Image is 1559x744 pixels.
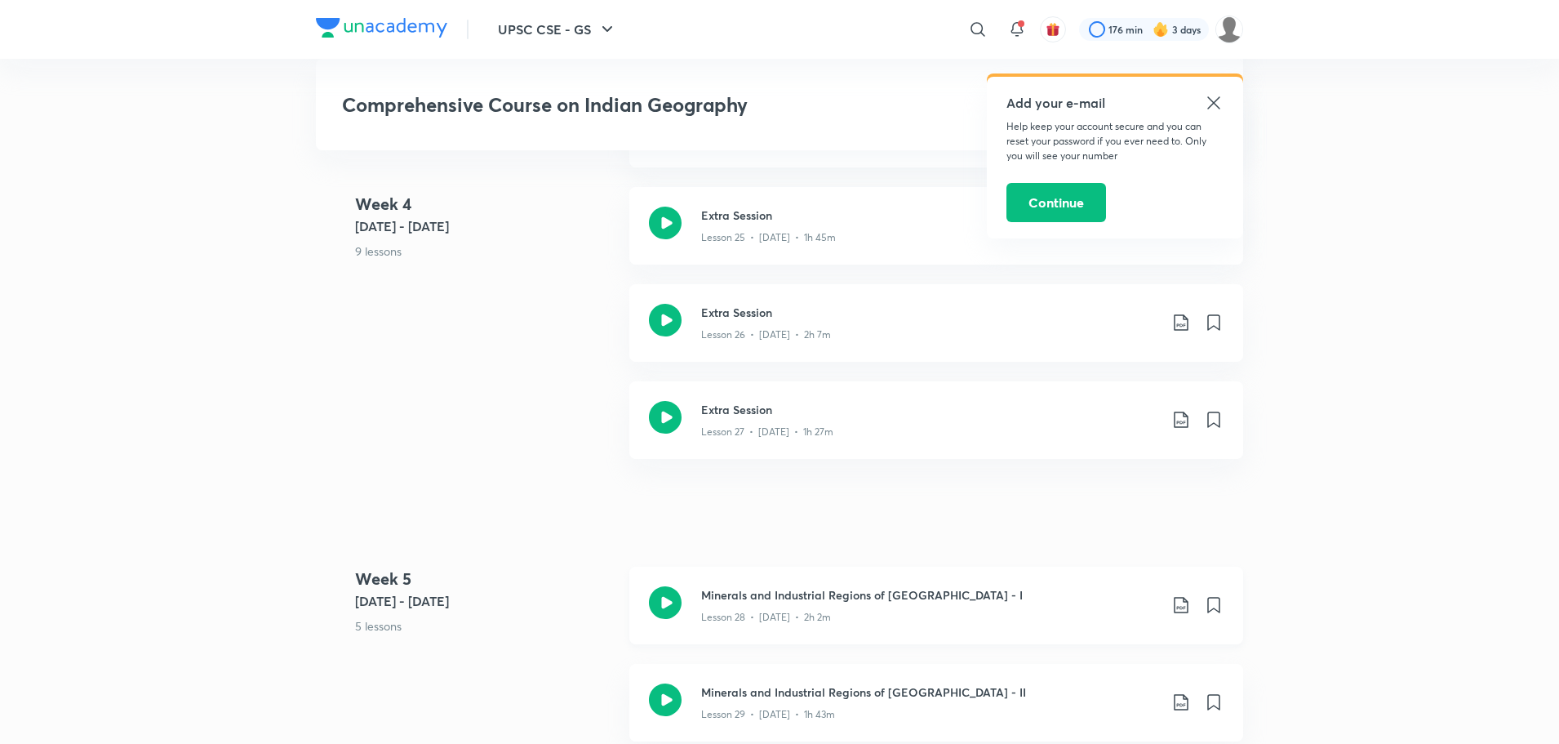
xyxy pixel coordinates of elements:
[355,617,616,635] p: 5 lessons
[701,425,833,439] p: Lesson 27 • [DATE] • 1h 27m
[701,586,1158,604] h3: Minerals and Industrial Regions of [GEOGRAPHIC_DATA] - I
[355,216,616,236] h5: [DATE] - [DATE]
[701,304,1158,321] h3: Extra Session
[701,230,836,245] p: Lesson 25 • [DATE] • 1h 45m
[629,284,1243,381] a: Extra SessionLesson 26 • [DATE] • 2h 7m
[1040,16,1066,42] button: avatar
[342,93,981,117] h3: Comprehensive Course on Indian Geography
[355,243,616,260] p: 9 lessons
[629,381,1243,479] a: Extra SessionLesson 27 • [DATE] • 1h 27m
[1006,93,1224,113] h5: Add your e-mail
[488,13,627,46] button: UPSC CSE - GS
[701,707,835,722] p: Lesson 29 • [DATE] • 1h 43m
[629,567,1243,664] a: Minerals and Industrial Regions of [GEOGRAPHIC_DATA] - ILesson 28 • [DATE] • 2h 2m
[701,684,1158,701] h3: Minerals and Industrial Regions of [GEOGRAPHIC_DATA] - II
[629,187,1243,284] a: Extra SessionLesson 25 • [DATE] • 1h 45m
[1006,119,1224,163] p: Help keep your account secure and you can reset your password if you ever need to. Only you will ...
[355,192,616,216] h4: Week 4
[1153,21,1169,38] img: streak
[355,591,616,611] h5: [DATE] - [DATE]
[316,18,447,38] img: Company Logo
[701,610,831,625] p: Lesson 28 • [DATE] • 2h 2m
[1006,183,1106,222] button: Continue
[355,567,616,591] h4: Week 5
[701,327,831,342] p: Lesson 26 • [DATE] • 2h 7m
[1046,22,1060,37] img: avatar
[701,207,1158,224] h3: Extra Session
[1215,16,1243,43] img: Mayank
[701,401,1158,418] h3: Extra Session
[316,18,447,42] a: Company Logo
